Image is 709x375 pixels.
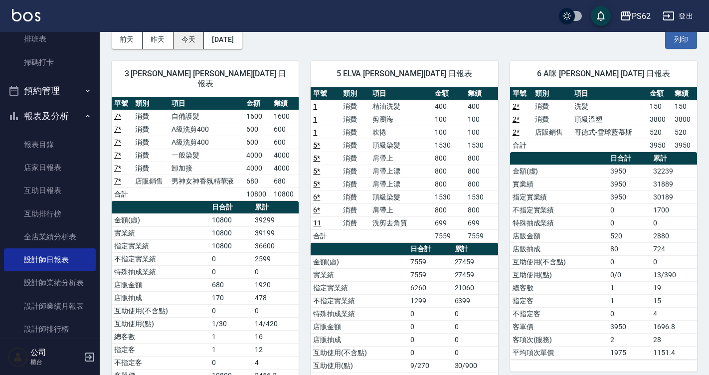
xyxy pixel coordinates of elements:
[651,152,697,165] th: 累計
[465,165,498,178] td: 800
[572,113,647,126] td: 頂級溫塑
[370,216,432,229] td: 洗剪去角質
[651,178,697,190] td: 31889
[408,333,452,346] td: 0
[311,333,407,346] td: 店販抽成
[510,216,608,229] td: 特殊抽成業績
[112,291,209,304] td: 店販抽成
[341,139,370,152] td: 消費
[452,243,498,256] th: 累計
[311,294,407,307] td: 不指定實業績
[651,242,697,255] td: 724
[432,229,465,242] td: 7559
[370,126,432,139] td: 吹捲
[465,190,498,203] td: 1530
[124,69,287,89] span: 3 [PERSON_NAME] [PERSON_NAME][DATE] 日報表
[209,201,252,214] th: 日合計
[271,110,299,123] td: 1600
[452,359,498,372] td: 30/900
[452,333,498,346] td: 0
[616,6,655,26] button: PS62
[341,87,370,100] th: 類別
[659,7,697,25] button: 登出
[204,30,242,49] button: [DATE]
[313,102,317,110] a: 1
[174,30,204,49] button: 今天
[408,320,452,333] td: 0
[651,203,697,216] td: 1700
[271,175,299,187] td: 680
[209,356,252,369] td: 0
[651,216,697,229] td: 0
[452,346,498,359] td: 0
[4,179,96,202] a: 互助日報表
[112,317,209,330] td: 互助使用(點)
[169,175,244,187] td: 男神女神香氛精華液
[169,162,244,175] td: 卸加接
[408,307,452,320] td: 0
[169,136,244,149] td: A級洗剪400
[532,100,572,113] td: 消費
[510,190,608,203] td: 指定實業績
[341,113,370,126] td: 消費
[465,229,498,242] td: 7559
[311,281,407,294] td: 指定實業績
[432,178,465,190] td: 800
[408,268,452,281] td: 7559
[608,152,651,165] th: 日合計
[4,103,96,129] button: 報表及分析
[133,110,169,123] td: 消費
[252,239,299,252] td: 36600
[8,347,28,367] img: Person
[133,136,169,149] td: 消費
[133,149,169,162] td: 消費
[112,30,143,49] button: 前天
[143,30,174,49] button: 昨天
[370,165,432,178] td: 肩帶上漂
[647,139,672,152] td: 3950
[651,165,697,178] td: 32239
[510,229,608,242] td: 店販金額
[341,152,370,165] td: 消費
[311,87,498,243] table: a dense table
[311,346,407,359] td: 互助使用(不含點)
[370,203,432,216] td: 肩帶上
[209,252,252,265] td: 0
[591,6,611,26] button: save
[244,136,271,149] td: 600
[133,175,169,187] td: 店販銷售
[465,87,498,100] th: 業績
[271,123,299,136] td: 600
[4,202,96,225] a: 互助排行榜
[651,268,697,281] td: 13/390
[4,271,96,294] a: 設計師業績分析表
[252,291,299,304] td: 478
[209,239,252,252] td: 10800
[510,307,608,320] td: 不指定客
[572,87,647,100] th: 項目
[651,320,697,333] td: 1696.8
[112,278,209,291] td: 店販金額
[112,330,209,343] td: 總客數
[244,123,271,136] td: 600
[647,126,672,139] td: 520
[341,203,370,216] td: 消費
[452,307,498,320] td: 0
[608,229,651,242] td: 520
[647,87,672,100] th: 金額
[651,307,697,320] td: 4
[209,265,252,278] td: 0
[112,356,209,369] td: 不指定客
[672,100,697,113] td: 150
[370,100,432,113] td: 精油洗髮
[209,343,252,356] td: 1
[608,346,651,359] td: 1975
[672,139,697,152] td: 3950
[209,278,252,291] td: 680
[510,152,697,360] table: a dense table
[271,149,299,162] td: 4000
[432,152,465,165] td: 800
[12,9,40,21] img: Logo
[370,190,432,203] td: 頂級染髮
[510,255,608,268] td: 互助使用(不含點)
